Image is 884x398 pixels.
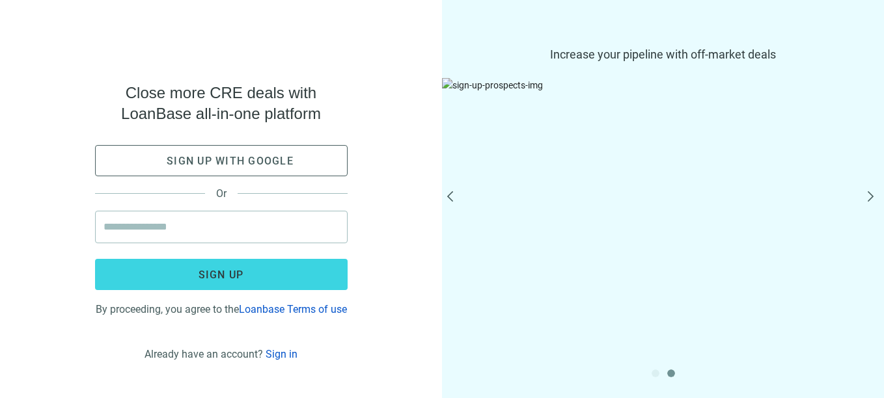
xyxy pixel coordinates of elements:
button: prev [447,191,463,207]
div: By proceeding, you agree to the [95,300,348,315]
button: 1 [652,369,659,377]
img: sign-up-prospects-img [442,78,884,351]
a: Sign in [266,348,297,360]
button: next [863,191,879,207]
button: Sign up [95,259,348,290]
span: Or [205,187,238,200]
button: 2 [667,369,675,377]
span: Sign up [199,269,244,281]
span: Sign up with google [167,155,294,167]
button: Sign up with google [95,145,348,176]
span: Increase your pipeline with off-market deals [442,47,884,62]
span: Close more CRE deals with LoanBase all-in-one platform [95,83,348,124]
a: Loanbase Terms of use [239,303,347,315]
